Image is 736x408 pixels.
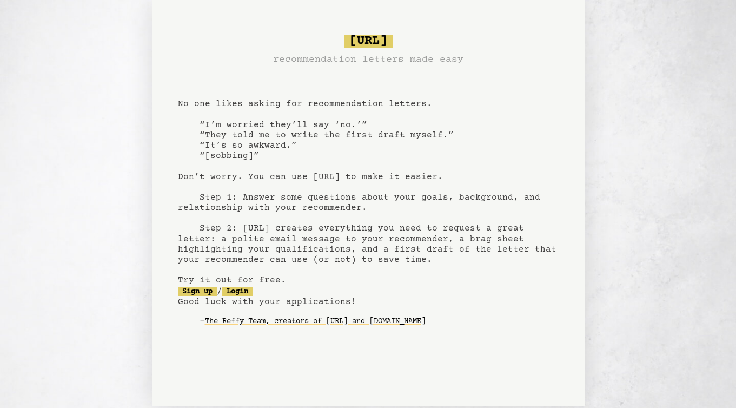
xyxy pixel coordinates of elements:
a: Login [222,287,253,296]
h3: recommendation letters made easy [273,52,463,67]
pre: No one likes asking for recommendation letters. “I’m worried they’ll say ‘no.’” “They told me to ... [178,30,559,347]
div: - [200,316,559,327]
a: Sign up [178,287,217,296]
span: [URL] [344,35,393,48]
a: The Reffy Team, creators of [URL] and [DOMAIN_NAME] [205,313,426,330]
